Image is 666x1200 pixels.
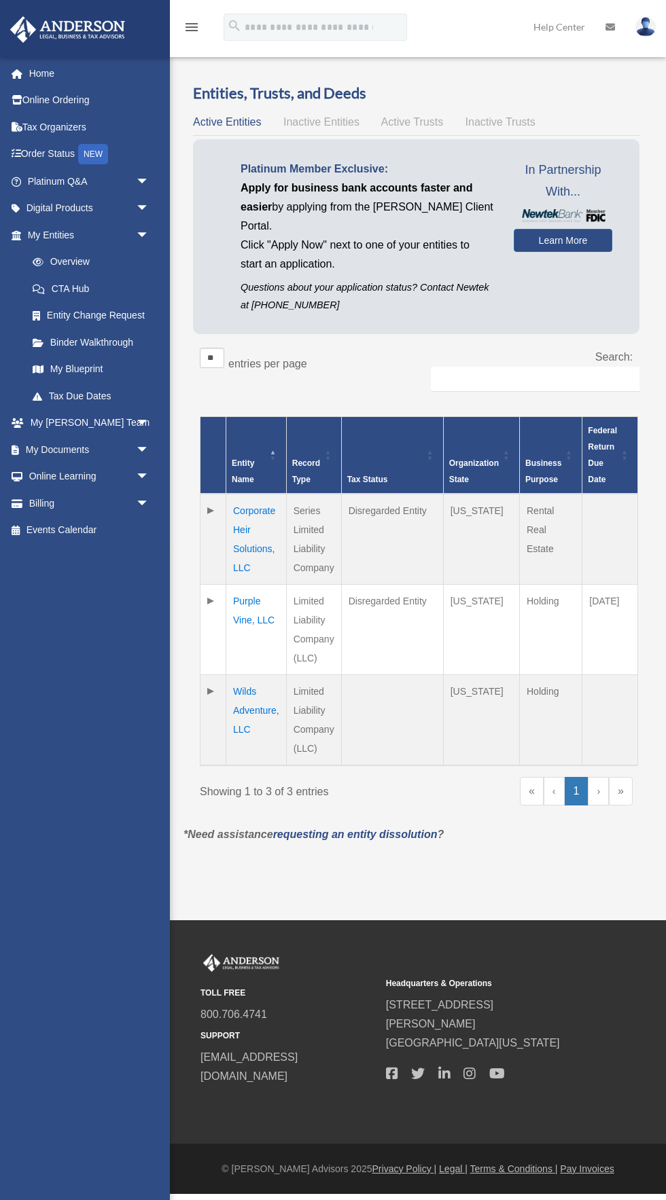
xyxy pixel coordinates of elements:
a: Tax Due Dates [19,382,163,410]
span: Entity Name [232,458,254,484]
span: arrow_drop_down [136,436,163,464]
span: Record Type [292,458,320,484]
a: Next [588,777,609,805]
img: NewtekBankLogoSM.png [521,209,606,221]
h3: Entities, Trusts, and Deeds [193,83,639,104]
span: Apply for business bank accounts faster and easier [241,182,472,213]
a: Terms & Conditions | [470,1163,558,1174]
td: Disregarded Entity [341,494,443,585]
a: CTA Hub [19,275,163,302]
span: Inactive Entities [283,116,360,128]
a: Privacy Policy | [372,1163,437,1174]
td: Corporate Heir Solutions, LLC [226,494,287,585]
a: Entity Change Request [19,302,163,329]
a: Overview [19,249,156,276]
a: Binder Walkthrough [19,329,163,356]
th: Federal Return Due Date: Activate to sort [582,417,638,494]
i: menu [183,19,200,35]
td: Purple Vine, LLC [226,585,287,675]
th: Entity Name: Activate to invert sorting [226,417,287,494]
p: Platinum Member Exclusive: [241,160,493,179]
i: search [227,18,242,33]
a: Previous [544,777,565,805]
td: Rental Real Estate [519,494,582,585]
span: Organization State [449,458,499,484]
p: by applying from the [PERSON_NAME] Client Portal. [241,179,493,236]
label: Search: [595,351,633,363]
a: First [520,777,544,805]
img: Anderson Advisors Platinum Portal [6,16,129,43]
a: requesting an entity dissolution [273,829,438,840]
em: *Need assistance ? [183,829,444,840]
a: 800.706.4741 [200,1008,267,1020]
span: arrow_drop_down [136,168,163,196]
span: arrow_drop_down [136,490,163,517]
a: [GEOGRAPHIC_DATA][US_STATE] [386,1037,560,1049]
a: Last [609,777,633,805]
span: arrow_drop_down [136,410,163,437]
small: TOLL FREE [200,986,376,1000]
span: Business Purpose [525,458,561,484]
div: © [PERSON_NAME] Advisors 2025 [170,1161,666,1178]
a: [STREET_ADDRESS][PERSON_NAME] [386,999,493,1030]
img: Anderson Advisors Platinum Portal [200,954,282,972]
th: Organization State: Activate to sort [443,417,519,494]
a: Learn More [514,229,612,252]
span: Federal Return Due Date [588,426,617,484]
a: Billingarrow_drop_down [10,490,170,517]
img: User Pic [635,17,656,37]
label: entries per page [228,358,307,369]
div: NEW [78,144,108,164]
span: Active Entities [193,116,261,128]
span: arrow_drop_down [136,463,163,491]
small: Headquarters & Operations [386,977,562,991]
a: 1 [565,777,589,805]
td: [US_STATE] [443,494,519,585]
th: Tax Status: Activate to sort [341,417,443,494]
span: Tax Status [347,475,388,484]
span: arrow_drop_down [136,221,163,249]
a: Online Ordering [10,87,170,114]
a: menu [183,24,200,35]
td: [US_STATE] [443,675,519,766]
a: My [PERSON_NAME] Teamarrow_drop_down [10,410,170,437]
div: Showing 1 to 3 of 3 entries [200,777,406,801]
td: Limited Liability Company (LLC) [286,585,341,675]
a: [EMAIL_ADDRESS][DOMAIN_NAME] [200,1051,298,1082]
span: arrow_drop_down [136,195,163,223]
td: [US_STATE] [443,585,519,675]
td: Disregarded Entity [341,585,443,675]
span: Inactive Trusts [466,116,536,128]
td: Holding [519,585,582,675]
a: Tax Organizers [10,113,170,141]
a: My Entitiesarrow_drop_down [10,221,163,249]
span: Active Trusts [381,116,444,128]
a: Events Calendar [10,517,170,544]
a: My Blueprint [19,356,163,383]
td: Limited Liability Company (LLC) [286,675,341,766]
a: My Documentsarrow_drop_down [10,436,170,463]
a: Legal | [439,1163,468,1174]
a: Digital Productsarrow_drop_down [10,195,170,222]
a: Home [10,60,170,87]
a: Order StatusNEW [10,141,170,168]
th: Record Type: Activate to sort [286,417,341,494]
td: [DATE] [582,585,638,675]
a: Platinum Q&Aarrow_drop_down [10,168,170,195]
td: Holding [519,675,582,766]
td: Series Limited Liability Company [286,494,341,585]
p: Click "Apply Now" next to one of your entities to start an application. [241,236,493,274]
p: Questions about your application status? Contact Newtek at [PHONE_NUMBER] [241,279,493,313]
a: Online Learningarrow_drop_down [10,463,170,490]
small: SUPPORT [200,1029,376,1043]
td: Wilds Adventure, LLC [226,675,287,766]
a: Pay Invoices [560,1163,614,1174]
span: In Partnership With... [514,160,612,202]
th: Business Purpose: Activate to sort [519,417,582,494]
